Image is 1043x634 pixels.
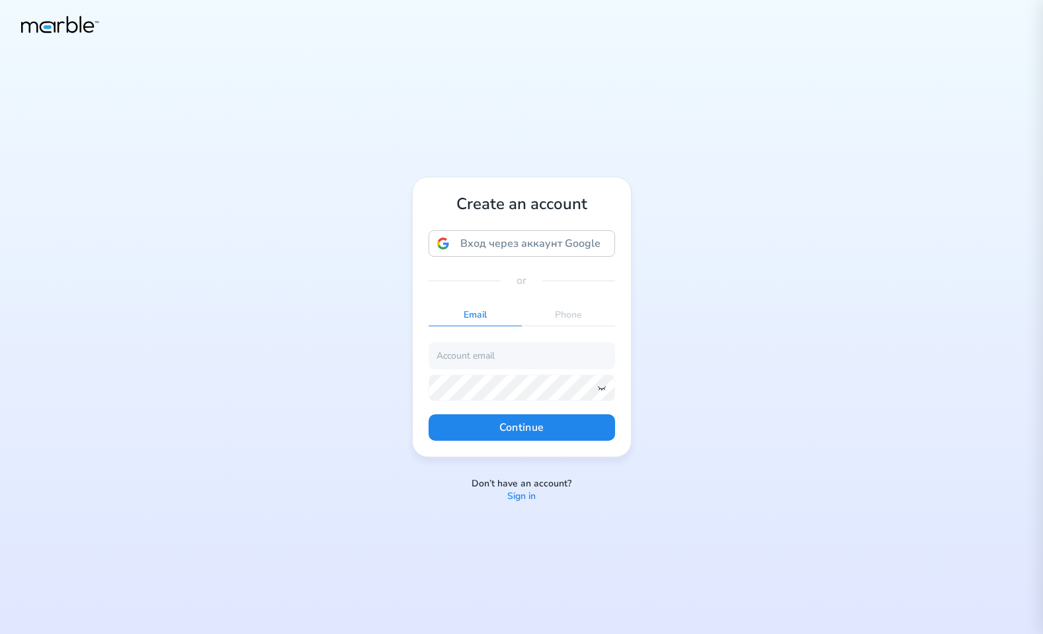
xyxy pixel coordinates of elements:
a: Sign in [507,490,536,503]
p: Email [429,304,522,326]
input: Account email [429,342,615,369]
h1: Create an account [429,193,615,214]
button: Continue [429,414,615,441]
p: or [517,273,526,289]
span: Вход через аккаунт Google [454,236,606,251]
p: Don’t have an account? [472,478,571,490]
p: Phone [522,304,615,326]
div: Вход через аккаунт Google [429,230,615,257]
